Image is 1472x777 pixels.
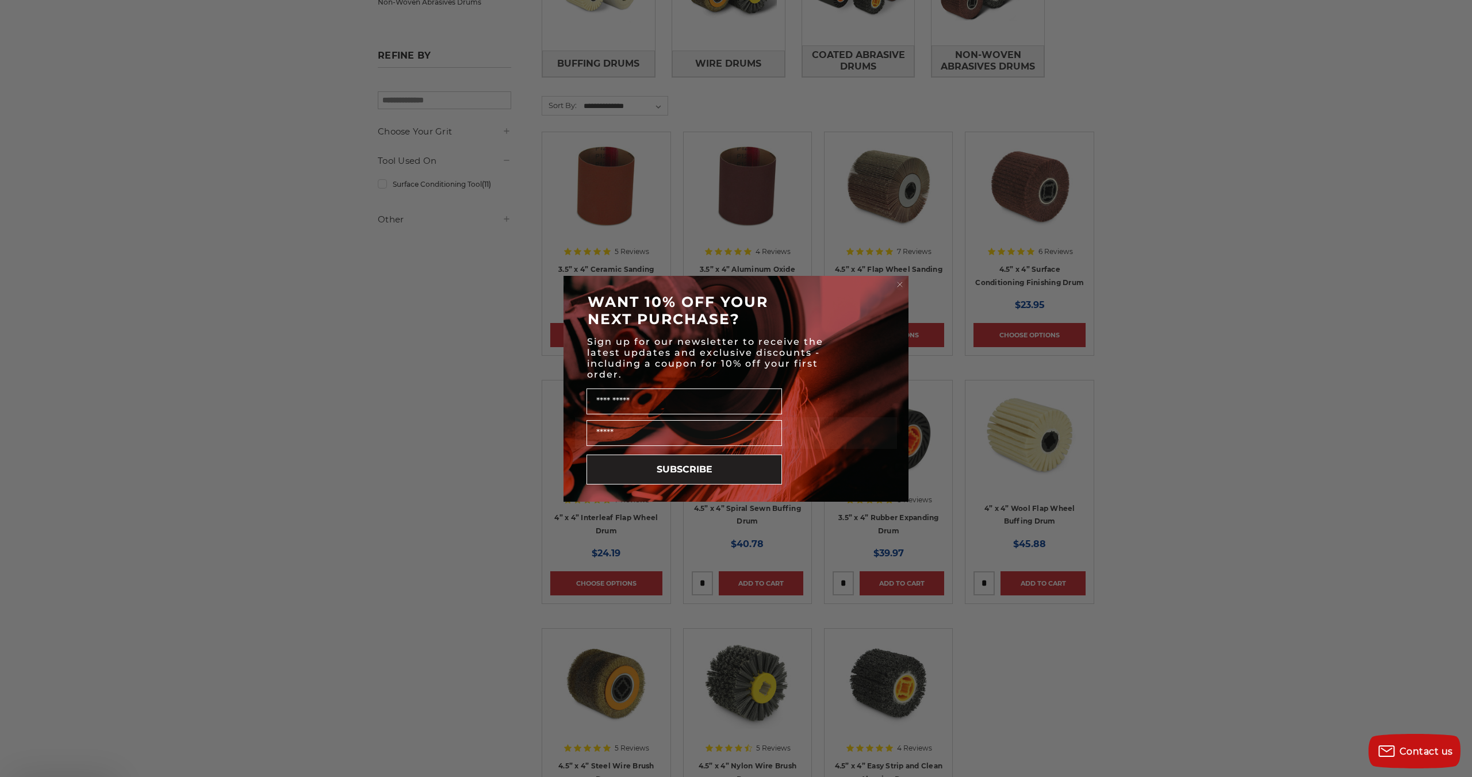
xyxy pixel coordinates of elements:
[1400,746,1453,757] span: Contact us
[587,336,823,380] span: Sign up for our newsletter to receive the latest updates and exclusive discounts - including a co...
[586,455,782,484] button: SUBSCRIBE
[1368,734,1460,768] button: Contact us
[586,420,782,446] input: Email
[588,293,768,328] span: WANT 10% OFF YOUR NEXT PURCHASE?
[894,279,906,290] button: Close dialog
